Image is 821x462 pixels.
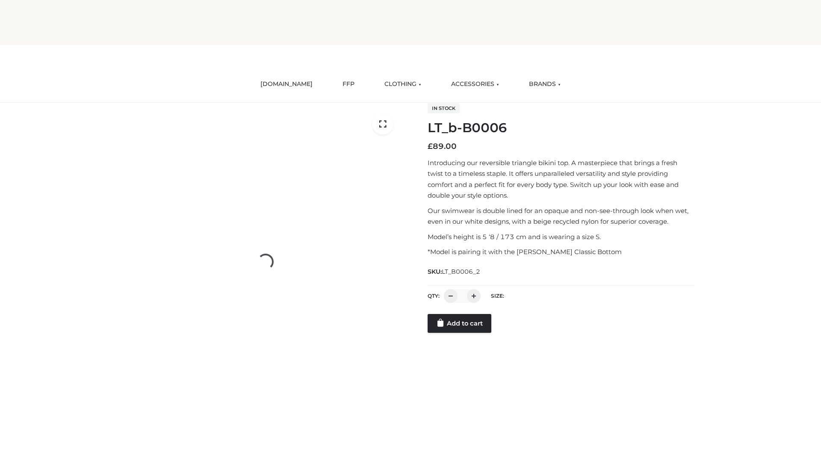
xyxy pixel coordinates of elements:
p: *Model is pairing it with the [PERSON_NAME] Classic Bottom [428,246,694,258]
a: ACCESSORIES [445,75,505,94]
label: Size: [491,293,504,299]
span: In stock [428,103,460,113]
bdi: 89.00 [428,142,457,151]
a: Add to cart [428,314,491,333]
p: Our swimwear is double lined for an opaque and non-see-through look when wet, even in our white d... [428,205,694,227]
span: LT_B0006_2 [442,268,480,275]
a: CLOTHING [378,75,428,94]
span: SKU: [428,267,481,277]
h1: LT_b-B0006 [428,120,694,136]
a: BRANDS [523,75,567,94]
a: [DOMAIN_NAME] [254,75,319,94]
p: Introducing our reversible triangle bikini top. A masterpiece that brings a fresh twist to a time... [428,157,694,201]
span: £ [428,142,433,151]
label: QTY: [428,293,440,299]
a: FFP [336,75,361,94]
p: Model’s height is 5 ‘8 / 173 cm and is wearing a size S. [428,231,694,243]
